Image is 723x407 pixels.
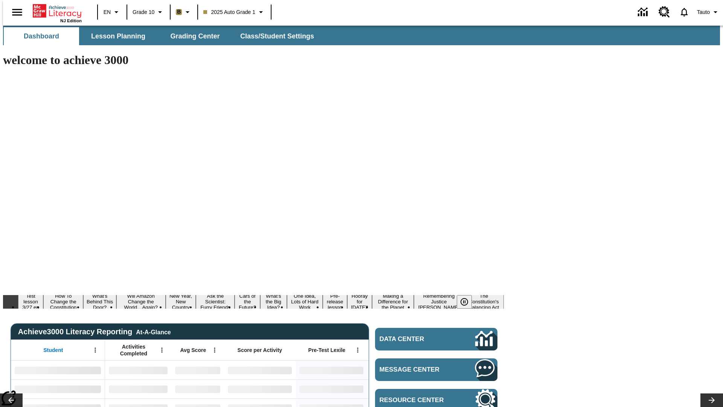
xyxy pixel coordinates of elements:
[200,5,268,19] button: Class: 2025 Auto Grade 1, Select your class
[380,396,453,404] span: Resource Center
[4,27,79,45] button: Dashboard
[380,366,453,373] span: Message Center
[234,27,320,45] button: Class/Student Settings
[104,8,111,16] span: EN
[238,347,282,353] span: Score per Activity
[90,344,101,356] button: Open Menu
[83,292,116,311] button: Slide 3 What's Behind This Door?
[81,27,156,45] button: Lesson Planning
[109,343,159,357] span: Activities Completed
[235,292,260,311] button: Slide 7 Cars of the Future?
[414,292,464,311] button: Slide 13 Remembering Justice O'Connor
[352,344,363,356] button: Open Menu
[60,18,82,23] span: NJ Edition
[457,295,472,309] button: Pause
[156,344,168,356] button: Open Menu
[375,358,497,381] a: Message Center
[33,3,82,18] a: Home
[347,292,372,311] button: Slide 11 Hooray for Constitution Day!
[375,328,497,350] a: Data Center
[700,393,723,407] button: Lesson carousel, Next
[130,5,168,19] button: Grade: Grade 10, Select a grade
[260,292,287,311] button: Slide 8 What's the Big Idea?
[464,292,504,311] button: Slide 14 The Constitution's Balancing Act
[43,292,83,311] button: Slide 2 How To Change the Constitution
[697,8,710,16] span: Tauto
[171,379,224,398] div: No Data,
[171,361,224,379] div: No Data,
[116,292,166,311] button: Slide 4 Will Amazon Change the World…Again?
[105,361,171,379] div: No Data,
[24,32,59,41] span: Dashboard
[240,32,314,41] span: Class/Student Settings
[177,7,181,17] span: B
[654,2,674,22] a: Resource Center, Will open in new tab
[323,292,347,311] button: Slide 10 Pre-release lesson
[18,292,43,311] button: Slide 1 Test lesson 3/27 en
[170,32,220,41] span: Grading Center
[308,347,346,353] span: Pre-Test Lexile
[633,2,654,23] a: Data Center
[203,8,255,16] span: 2025 Auto Grade 1
[457,295,479,309] div: Pause
[3,26,720,45] div: SubNavbar
[105,379,171,398] div: No Data,
[100,5,124,19] button: Language: EN, Select a language
[166,292,196,311] button: Slide 5 New Year, New Country
[173,5,195,19] button: Boost Class color is light brown. Change class color
[18,327,171,336] span: Achieve3000 Literacy Reporting
[196,292,235,311] button: Slide 6 Ask the Scientist: Furry Friends
[287,292,323,311] button: Slide 9 One Idea, Lots of Hard Work
[136,327,171,336] div: At-A-Glance
[157,27,233,45] button: Grading Center
[674,2,694,22] a: Notifications
[380,335,450,343] span: Data Center
[3,53,504,67] h1: welcome to achieve 3000
[3,27,321,45] div: SubNavbar
[6,1,28,23] button: Open side menu
[43,347,63,353] span: Student
[133,8,154,16] span: Grade 10
[209,344,220,356] button: Open Menu
[372,292,414,311] button: Slide 12 Making a Difference for the Planet
[91,32,145,41] span: Lesson Planning
[180,347,206,353] span: Avg Score
[33,3,82,23] div: Home
[694,5,723,19] button: Profile/Settings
